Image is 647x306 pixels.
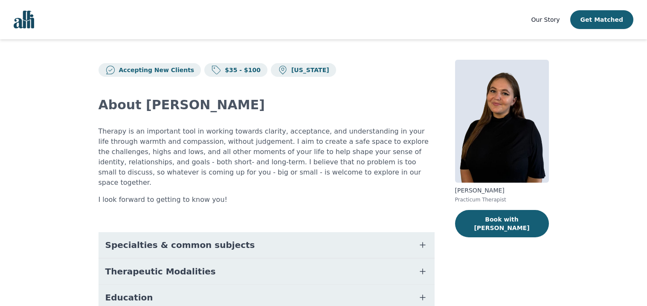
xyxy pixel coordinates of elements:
p: $35 - $100 [221,66,261,74]
p: [US_STATE] [288,66,329,74]
span: Education [105,291,153,303]
button: Book with [PERSON_NAME] [455,210,549,237]
img: Margaret_Durhager [455,60,549,183]
button: Specialties & common subjects [99,232,435,258]
p: Practicum Therapist [455,196,549,203]
img: alli logo [14,11,34,29]
a: Our Story [531,15,560,25]
h2: About [PERSON_NAME] [99,97,435,113]
span: Therapeutic Modalities [105,265,216,277]
span: Our Story [531,16,560,23]
button: Therapeutic Modalities [99,259,435,284]
button: Get Matched [570,10,633,29]
span: Specialties & common subjects [105,239,255,251]
p: I look forward to getting to know you! [99,195,435,205]
p: [PERSON_NAME] [455,186,549,195]
p: Accepting New Clients [116,66,194,74]
p: Therapy is an important tool in working towards clarity, acceptance, and understanding in your li... [99,126,435,188]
